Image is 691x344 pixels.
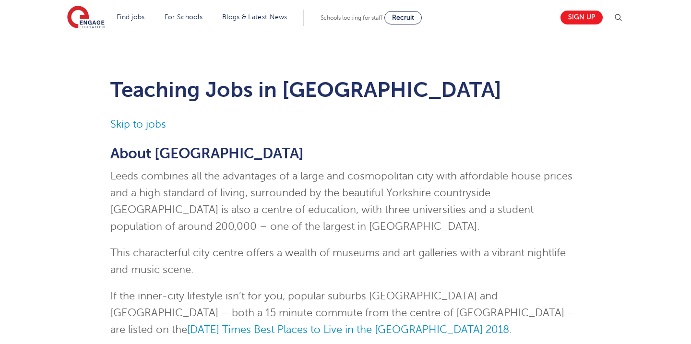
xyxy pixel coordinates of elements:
[110,119,166,130] a: Skip to jobs
[384,11,422,24] a: Recruit
[560,11,603,24] a: Sign up
[117,13,145,21] a: Find jobs
[110,78,581,102] h1: Teaching Jobs in [GEOGRAPHIC_DATA]
[222,13,287,21] a: Blogs & Latest News
[187,324,509,335] a: [DATE] Times Best Places to Live in the [GEOGRAPHIC_DATA] 2018
[67,6,105,30] img: Engage Education
[165,13,203,21] a: For Schools
[110,290,575,335] span: If the inner-city lifestyle isn’t for you, popular suburbs [GEOGRAPHIC_DATA] and [GEOGRAPHIC_DATA...
[110,247,566,275] span: This characterful city centre offers a wealth of museums and art galleries with a vibrant nightli...
[110,145,304,162] span: About [GEOGRAPHIC_DATA]
[110,170,572,232] span: Leeds combines all the advantages of a large and cosmopolitan city with affordable house prices a...
[509,324,512,335] span: .
[392,14,414,21] span: Recruit
[321,14,382,21] span: Schools looking for staff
